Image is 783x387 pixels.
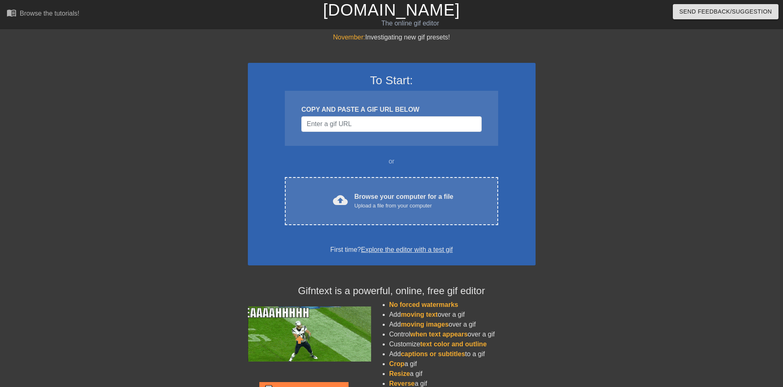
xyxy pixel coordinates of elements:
[673,4,778,19] button: Send Feedback/Suggestion
[389,339,536,349] li: Customize
[323,1,460,19] a: [DOMAIN_NAME]
[7,8,16,18] span: menu_book
[420,341,487,348] span: text color and outline
[301,105,481,115] div: COPY AND PASTE A GIF URL BELOW
[259,74,525,88] h3: To Start:
[333,193,348,207] span: cloud_upload
[7,8,79,21] a: Browse the tutorials!
[354,192,453,210] div: Browse your computer for a file
[259,245,525,255] div: First time?
[248,285,536,297] h4: Gifntext is a powerful, online, free gif editor
[389,380,415,387] span: Reverse
[333,34,365,41] span: November:
[389,369,536,379] li: a gif
[389,359,536,369] li: a gif
[389,360,404,367] span: Crop
[401,350,465,357] span: captions or subtitles
[401,311,438,318] span: moving text
[389,310,536,320] li: Add over a gif
[248,306,371,362] img: football_small.gif
[410,331,468,338] span: when text appears
[248,32,536,42] div: Investigating new gif presets!
[20,10,79,17] div: Browse the tutorials!
[389,370,410,377] span: Resize
[361,246,453,253] a: Explore the editor with a test gif
[389,320,536,329] li: Add over a gif
[389,329,536,339] li: Control over a gif
[679,7,772,17] span: Send Feedback/Suggestion
[354,202,453,210] div: Upload a file from your computer
[389,349,536,359] li: Add to a gif
[301,116,481,132] input: Username
[269,157,514,166] div: or
[389,301,458,308] span: No forced watermarks
[265,18,555,28] div: The online gif editor
[401,321,448,328] span: moving images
